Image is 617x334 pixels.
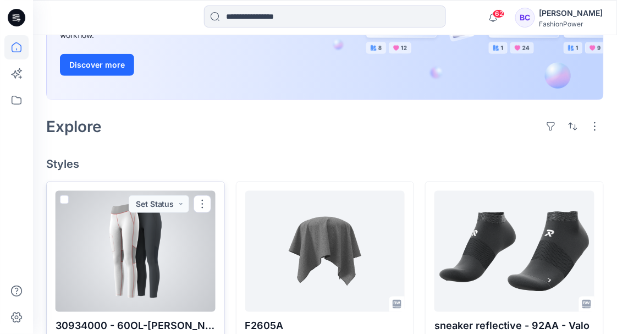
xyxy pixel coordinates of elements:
h4: Styles [46,157,604,171]
p: sneaker reflective - 92AA - Valo [434,319,594,334]
p: F2605A [245,319,405,334]
button: Discover more [60,54,134,76]
a: 30934000 - 60OL-Nicole [56,191,216,312]
span: 62 [493,9,505,18]
p: 30934000 - 60OL-[PERSON_NAME] [56,319,216,334]
h2: Explore [46,118,102,135]
div: FashionPower [539,20,603,28]
div: BC [515,8,535,28]
a: sneaker reflective - 92AA - Valo [434,191,594,312]
a: Discover more [60,54,307,76]
div: [PERSON_NAME] [539,7,603,20]
a: F2605A [245,191,405,312]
